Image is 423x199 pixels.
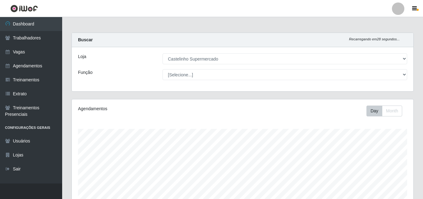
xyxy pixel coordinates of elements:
[382,106,402,116] button: Month
[78,106,210,112] div: Agendamentos
[349,37,400,41] i: Recarregando em 28 segundos...
[366,106,382,116] button: Day
[78,53,86,60] label: Loja
[78,37,93,42] strong: Buscar
[366,106,402,116] div: First group
[10,5,38,12] img: CoreUI Logo
[78,69,93,76] label: Função
[366,106,407,116] div: Toolbar with button groups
